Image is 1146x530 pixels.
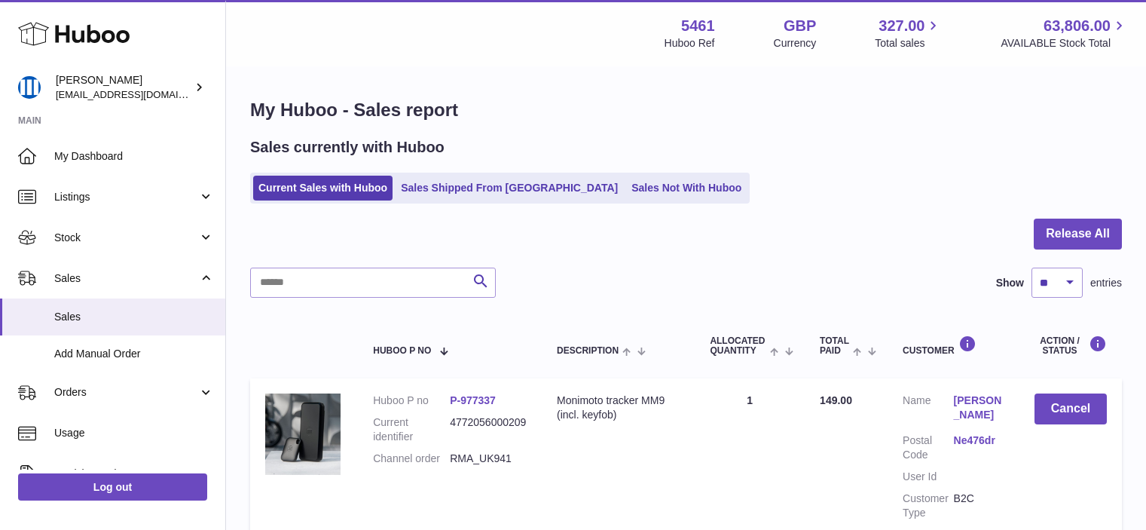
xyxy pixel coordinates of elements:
[54,426,214,440] span: Usage
[774,36,817,51] div: Currency
[450,452,527,466] dd: RMA_UK941
[373,452,450,466] dt: Channel order
[373,346,431,356] span: Huboo P no
[250,137,445,158] h2: Sales currently with Huboo
[1034,394,1107,424] button: Cancel
[626,176,747,201] a: Sales Not With Huboo
[450,394,496,406] a: P-977337
[557,394,680,422] div: Monimoto tracker MM9 (incl. keyfob)
[54,231,198,245] span: Stock
[54,149,214,164] span: My Dashboard
[396,176,623,201] a: Sales Shipped From [GEOGRAPHIC_DATA]
[954,394,1004,422] a: [PERSON_NAME]
[1090,276,1122,290] span: entries
[265,394,341,474] img: 1712818038.jpg
[373,415,450,444] dt: Current identifier
[903,394,953,426] dt: Name
[1001,16,1128,51] a: 63,806.00 AVAILABLE Stock Total
[954,433,1004,448] a: Ne476dr
[875,16,942,51] a: 327.00 Total sales
[54,190,198,204] span: Listings
[56,88,222,100] span: [EMAIL_ADDRESS][DOMAIN_NAME]
[665,36,715,51] div: Huboo Ref
[250,98,1122,122] h1: My Huboo - Sales report
[879,16,924,36] span: 327.00
[54,310,214,324] span: Sales
[710,336,766,356] span: ALLOCATED Quantity
[820,336,849,356] span: Total paid
[18,76,41,99] img: oksana@monimoto.com
[784,16,816,36] strong: GBP
[903,335,1004,356] div: Customer
[1034,219,1122,250] button: Release All
[54,385,198,400] span: Orders
[557,346,619,356] span: Description
[450,415,527,444] dd: 4772056000209
[54,271,198,286] span: Sales
[54,347,214,361] span: Add Manual Order
[54,467,198,481] span: Invoicing and Payments
[996,276,1024,290] label: Show
[954,492,1004,520] dd: B2C
[903,470,953,484] dt: User Id
[1034,335,1107,356] div: Action / Status
[56,73,191,102] div: [PERSON_NAME]
[903,433,953,462] dt: Postal Code
[875,36,942,51] span: Total sales
[681,16,715,36] strong: 5461
[1044,16,1111,36] span: 63,806.00
[1001,36,1128,51] span: AVAILABLE Stock Total
[18,473,207,501] a: Log out
[820,394,852,406] span: 149.00
[903,492,953,520] dt: Customer Type
[373,394,450,408] dt: Huboo P no
[253,176,393,201] a: Current Sales with Huboo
